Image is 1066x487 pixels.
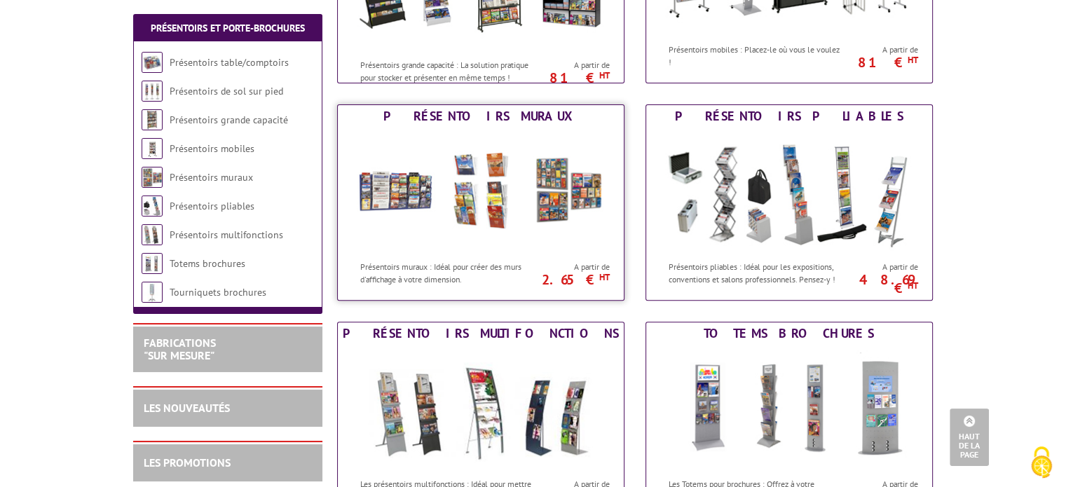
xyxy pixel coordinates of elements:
[599,69,609,81] sup: HT
[170,142,254,155] a: Présentoirs mobiles
[839,58,917,67] p: 81 €
[142,81,163,102] img: Présentoirs de sol sur pied
[538,261,609,273] span: A partir de
[846,261,917,273] span: A partir de
[531,275,609,284] p: 2.65 €
[907,54,917,66] sup: HT
[151,22,305,34] a: Présentoirs et Porte-brochures
[351,128,610,254] img: Présentoirs muraux
[170,85,283,97] a: Présentoirs de sol sur pied
[1017,439,1066,487] button: Cookies (fenêtre modale)
[650,326,929,341] div: Totems brochures
[360,261,534,284] p: Présentoirs muraux : Idéal pour créer des murs d'affichage à votre dimension.
[142,52,163,73] img: Présentoirs table/comptoirs
[538,60,609,71] span: A partir de
[1024,445,1059,480] img: Cookies (fenêtre modale)
[142,138,163,159] img: Présentoirs mobiles
[645,104,933,301] a: Présentoirs pliables Présentoirs pliables Présentoirs pliables : Idéal pour les expositions, conv...
[142,109,163,130] img: Présentoirs grande capacité
[144,401,230,415] a: LES NOUVEAUTÉS
[341,326,620,341] div: Présentoirs multifonctions
[142,282,163,303] img: Tourniquets brochures
[341,109,620,124] div: Présentoirs muraux
[144,336,216,362] a: FABRICATIONS"Sur Mesure"
[142,196,163,217] img: Présentoirs pliables
[170,228,283,241] a: Présentoirs multifonctions
[170,257,245,270] a: Totems brochures
[650,109,929,124] div: Présentoirs pliables
[170,286,266,299] a: Tourniquets brochures
[950,409,989,466] a: Haut de la page
[660,128,919,254] img: Présentoirs pliables
[142,167,163,188] img: Présentoirs muraux
[669,261,842,284] p: Présentoirs pliables : Idéal pour les expositions, conventions et salons professionnels. Pensez-y !
[660,345,919,471] img: Totems brochures
[907,280,917,291] sup: HT
[170,114,288,126] a: Présentoirs grande capacité
[337,104,624,301] a: Présentoirs muraux Présentoirs muraux Présentoirs muraux : Idéal pour créer des murs d'affichage ...
[142,224,163,245] img: Présentoirs multifonctions
[144,455,231,469] a: LES PROMOTIONS
[839,275,917,292] p: 48.69 €
[170,200,254,212] a: Présentoirs pliables
[599,271,609,283] sup: HT
[669,43,842,67] p: Présentoirs mobiles : Placez-le où vous le voulez !
[170,56,289,69] a: Présentoirs table/comptoirs
[846,44,917,55] span: A partir de
[351,345,610,471] img: Présentoirs multifonctions
[360,59,534,83] p: Présentoirs grande capacité : La solution pratique pour stocker et présenter en même temps !
[531,74,609,82] p: 81 €
[170,171,253,184] a: Présentoirs muraux
[142,253,163,274] img: Totems brochures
